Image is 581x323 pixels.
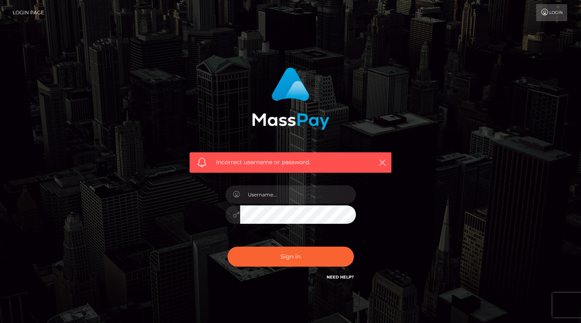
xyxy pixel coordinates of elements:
[536,4,567,21] a: Login
[13,4,44,21] a: Login Page
[216,158,365,167] span: Incorrect username or password.
[252,67,329,130] img: MassPay Login
[327,274,354,280] a: Need Help?
[228,247,354,267] button: Sign in
[240,185,356,204] input: Username...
